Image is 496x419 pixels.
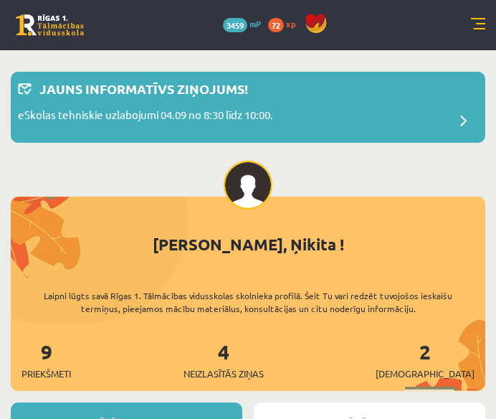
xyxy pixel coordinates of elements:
span: 72 [268,18,284,32]
span: mP [249,18,261,29]
span: 3459 [223,18,247,32]
span: xp [286,18,295,29]
a: Rīgas 1. Tālmācības vidusskola [16,14,84,36]
span: [DEMOGRAPHIC_DATA] [376,367,474,381]
span: Neizlasītās ziņas [183,367,264,381]
a: Jauns informatīvs ziņojums! eSkolas tehniskie uzlabojumi 04.09 no 8:30 līdz 10:00. [18,79,478,136]
a: 2[DEMOGRAPHIC_DATA] [376,339,474,381]
img: Ņikita Goļikovs [224,161,272,209]
a: 4Neizlasītās ziņas [183,339,264,381]
p: Jauns informatīvs ziņojums! [39,79,248,98]
div: Laipni lūgts savā Rīgas 1. Tālmācības vidusskolas skolnieka profilā. Šeit Tu vari redzēt tuvojošo... [11,289,485,315]
a: 9Priekšmeti [22,339,71,381]
a: 72 xp [268,18,302,29]
span: Priekšmeti [22,367,71,381]
p: eSkolas tehniskie uzlabojumi 04.09 no 8:30 līdz 10:00. [18,107,273,127]
div: [PERSON_NAME], Ņikita ! [11,232,485,256]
